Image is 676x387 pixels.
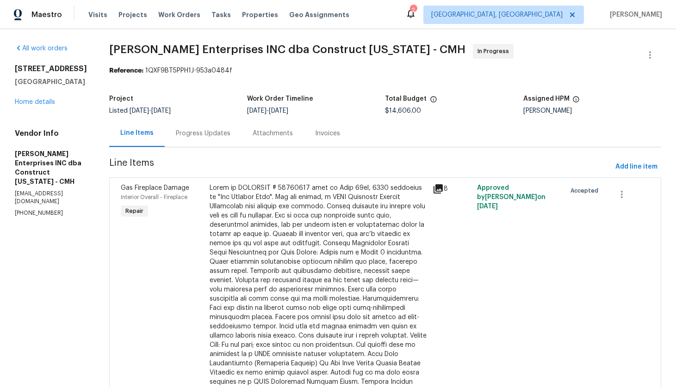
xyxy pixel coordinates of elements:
[31,10,62,19] span: Maestro
[523,96,570,102] h5: Assigned HPM
[247,108,267,114] span: [DATE]
[615,161,657,173] span: Add line item
[289,10,349,19] span: Geo Assignments
[176,129,230,138] div: Progress Updates
[122,206,147,216] span: Repair
[571,186,602,195] span: Accepted
[121,194,187,200] span: Interior Overall - Fireplace
[15,99,55,105] a: Home details
[109,67,143,74] b: Reference:
[109,108,171,114] span: Listed
[242,10,278,19] span: Properties
[130,108,149,114] span: [DATE]
[130,108,171,114] span: -
[477,185,546,210] span: Approved by [PERSON_NAME] on
[247,96,313,102] h5: Work Order Timeline
[211,12,231,18] span: Tasks
[120,128,154,138] div: Line Items
[612,158,661,175] button: Add line item
[410,6,416,15] div: 2
[15,190,87,206] p: [EMAIL_ADDRESS][DOMAIN_NAME]
[15,77,87,86] h5: [GEOGRAPHIC_DATA]
[269,108,288,114] span: [DATE]
[109,44,465,55] span: [PERSON_NAME] Enterprises INC dba Construct [US_STATE] - CMH
[433,183,471,194] div: 8
[385,108,422,114] span: $14,606.00
[385,96,427,102] h5: Total Budget
[88,10,107,19] span: Visits
[121,185,189,191] span: Gas Fireplace Damage
[109,66,661,75] div: 1QXF9BT5PPH1J-953a0484f
[15,149,87,186] h5: [PERSON_NAME] Enterprises INC dba Construct [US_STATE] - CMH
[477,203,498,210] span: [DATE]
[15,45,68,52] a: All work orders
[247,108,288,114] span: -
[478,47,513,56] span: In Progress
[109,96,133,102] h5: Project
[315,129,340,138] div: Invoices
[523,108,661,114] div: [PERSON_NAME]
[15,209,87,217] p: [PHONE_NUMBER]
[158,10,200,19] span: Work Orders
[572,96,580,108] span: The hpm assigned to this work order.
[15,64,87,73] h2: [STREET_ADDRESS]
[118,10,147,19] span: Projects
[151,108,171,114] span: [DATE]
[606,10,662,19] span: [PERSON_NAME]
[430,96,437,108] span: The total cost of line items that have been proposed by Opendoor. This sum includes line items th...
[431,10,563,19] span: [GEOGRAPHIC_DATA], [GEOGRAPHIC_DATA]
[253,129,293,138] div: Attachments
[109,158,612,175] span: Line Items
[15,129,87,138] h4: Vendor Info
